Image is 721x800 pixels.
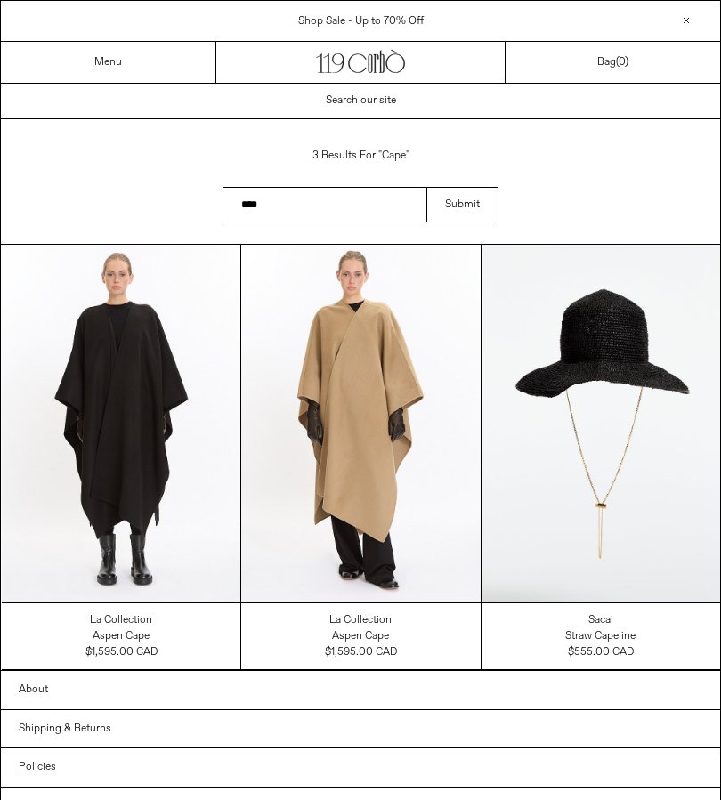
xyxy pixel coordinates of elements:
div: $555.00 CAD [568,644,634,660]
img: Straw Capeline [482,245,720,603]
a: Menu [94,55,122,69]
a: Aspen Cape [332,628,389,644]
a: Bag() [597,54,628,70]
a: Straw Capeline [565,628,636,644]
a: Shipping & Returns [1,710,720,747]
a: La Collection [90,612,152,628]
button: Submit [426,187,498,222]
input: Search [223,187,426,222]
img: La Collection Aspen Poncho in black [2,245,240,602]
a: La Collection [329,612,392,628]
a: Sacai [588,612,613,628]
img: La Collection Aspen Poncho in grey [241,245,480,602]
span: 0 [619,55,625,69]
a: Policies [1,748,720,786]
h1: 3 results for "Cape" [223,141,498,171]
div: $1,595.00 CAD [325,644,397,660]
a: About [1,671,720,708]
a: Shop Sale - Up to 70% Off [298,14,424,28]
div: $1,595.00 CAD [85,644,158,660]
span: Search our site [326,93,396,108]
a: Aspen Cape [93,628,150,644]
span: ) [619,55,628,69]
